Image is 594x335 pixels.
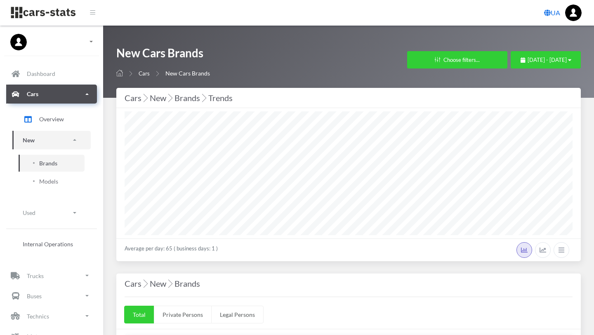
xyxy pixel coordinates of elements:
[12,236,91,252] a: Internal Operations
[541,5,563,21] a: UA
[23,208,35,218] p: Used
[23,135,35,145] p: New
[12,109,91,130] a: Overview
[211,306,264,323] a: Legal Persons
[39,115,64,123] span: Overview
[125,277,573,290] h4: Cars New Brands
[154,306,212,323] a: Private Persons
[6,266,97,285] a: Trucks
[528,57,567,63] span: [DATE] - [DATE]
[116,238,581,261] div: Average per day: 65 ( business days: 1 )
[12,131,91,149] a: New
[10,6,76,19] img: navbar brand
[511,51,581,68] button: [DATE] - [DATE]
[165,70,210,77] span: New Cars Brands
[19,155,85,172] a: Brands
[27,291,42,301] p: Buses
[27,311,49,321] p: Technics
[6,85,97,104] a: Cars
[39,159,57,167] span: Brands
[124,306,154,323] a: Total
[125,91,573,104] div: Cars New Brands Trends
[6,64,97,83] a: Dashboard
[27,271,44,281] p: Trucks
[12,203,91,222] a: Used
[27,89,38,99] p: Cars
[116,45,210,65] h1: New Cars Brands
[19,173,85,190] a: Models
[27,68,55,79] p: Dashboard
[23,240,73,248] span: Internal Operations
[6,286,97,305] a: Buses
[39,177,58,186] span: Models
[10,34,27,50] img: ...
[6,307,97,326] a: Technics
[565,5,582,21] img: ...
[407,51,507,68] button: Choose filters...
[139,70,150,77] a: Cars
